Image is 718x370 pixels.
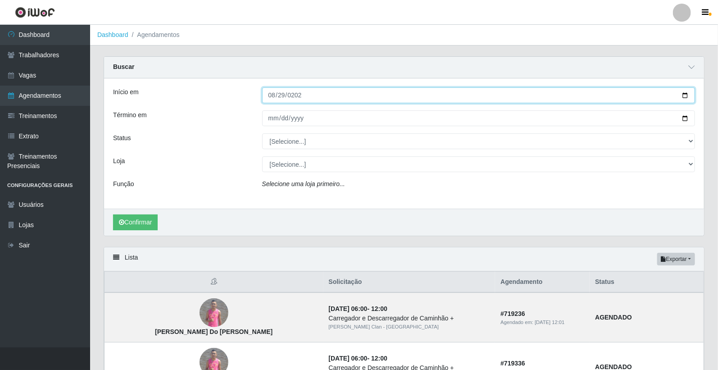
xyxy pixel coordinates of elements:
[113,179,134,189] label: Função
[155,328,273,335] strong: [PERSON_NAME] Do [PERSON_NAME]
[113,110,147,120] label: Término em
[90,25,718,46] nav: breadcrumb
[128,30,180,40] li: Agendamentos
[104,247,704,271] div: Lista
[595,314,632,321] strong: AGENDADO
[500,360,525,367] strong: # 719336
[113,215,158,230] button: Confirmar
[371,355,387,362] time: 12:00
[657,253,695,265] button: Exportar
[113,63,134,70] strong: Buscar
[590,272,704,293] th: Status
[329,355,368,362] time: [DATE] 06:00
[329,305,368,312] time: [DATE] 06:00
[500,319,584,326] div: Agendado em:
[329,314,490,323] div: Carregador e Descarregador de Caminhão +
[113,133,131,143] label: Status
[371,305,387,312] time: 12:00
[500,310,525,317] strong: # 719236
[262,87,695,103] input: 00/00/0000
[15,7,55,18] img: CoreUI Logo
[97,31,128,38] a: Dashboard
[535,320,564,325] time: [DATE] 12:01
[323,272,495,293] th: Solicitação
[262,110,695,126] input: 00/00/0000
[113,156,125,166] label: Loja
[329,355,387,362] strong: -
[329,305,387,312] strong: -
[262,180,345,187] i: Selecione uma loja primeiro...
[495,272,590,293] th: Agendamento
[113,87,139,97] label: Início em
[329,323,490,331] div: [PERSON_NAME] Clan - [GEOGRAPHIC_DATA]
[200,298,228,327] img: Jeferson Marinho Do Nascimento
